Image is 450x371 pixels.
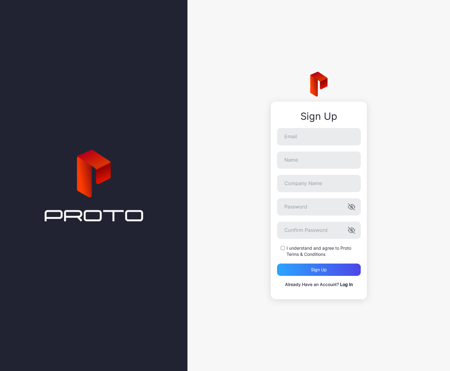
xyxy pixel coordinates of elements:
a: Proto Terms & Conditions [287,245,351,257]
input: Company Name [277,175,361,192]
button: Sign up [277,264,361,276]
input: Name [277,151,361,169]
button: Password [348,203,355,211]
input: Password [277,198,361,216]
div: Sign up [311,267,327,272]
button: Confirm Password [348,227,355,234]
div: Sign Up [277,111,361,122]
a: Log In [340,282,353,287]
input: Email [277,128,361,145]
label: I understand and agree to [287,245,361,257]
input: Confirm Password [277,222,361,239]
p: Already Have an Account? [277,281,361,288]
